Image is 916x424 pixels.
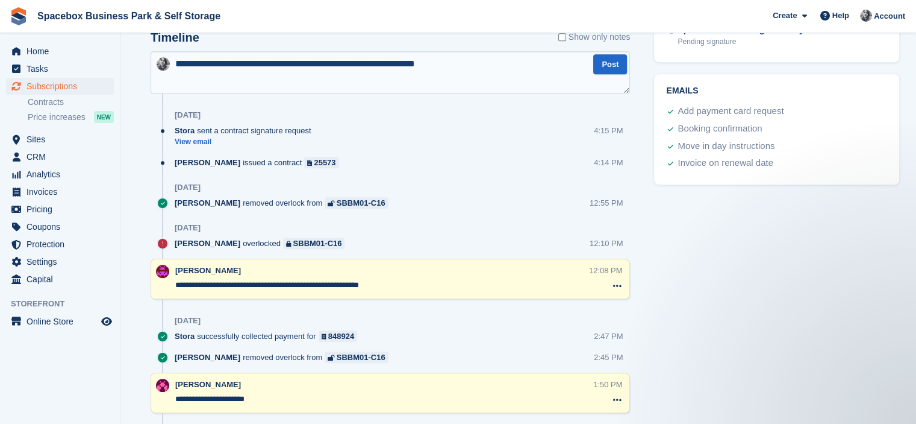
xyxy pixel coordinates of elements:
[594,352,623,363] div: 2:45 PM
[175,157,345,168] div: issued a contract
[6,166,114,183] a: menu
[874,10,905,22] span: Account
[175,331,363,342] div: successfully collected payment for
[156,265,169,278] img: Shitika Balanath
[325,197,388,209] a: SBBM01-C16
[11,298,120,310] span: Storefront
[28,112,86,123] span: Price increases
[175,125,195,136] span: Stora
[26,166,99,183] span: Analytics
[26,271,99,288] span: Capital
[175,197,394,209] div: removed overlock from
[6,236,114,253] a: menu
[283,238,344,249] a: SBBM01-C16
[26,183,99,200] span: Invoices
[860,10,872,22] img: SUDIPTA VIRMANI
[156,379,169,392] img: Avishka Chauhan
[678,139,774,154] div: Move in day instructions
[314,157,335,168] div: 25573
[593,379,622,390] div: 1:50 PM
[6,218,114,235] a: menu
[175,157,240,168] span: [PERSON_NAME]
[26,60,99,77] span: Tasks
[28,97,114,108] a: Contracts
[175,238,351,249] div: overlocked
[6,253,114,270] a: menu
[337,197,385,209] div: SBBM01-C16
[593,54,627,74] button: Post
[678,104,784,119] div: Add payment card request
[175,137,317,147] a: View email
[175,125,317,136] div: sent a contract signature request
[26,313,99,330] span: Online Store
[589,265,623,276] div: 12:08 PM
[26,78,99,95] span: Subscriptions
[6,131,114,148] a: menu
[594,331,623,342] div: 2:47 PM
[666,86,887,96] h2: Emails
[99,314,114,329] a: Preview store
[6,183,114,200] a: menu
[337,352,385,363] div: SBBM01-C16
[175,316,201,326] div: [DATE]
[151,31,199,45] h2: Timeline
[678,156,773,171] div: Invoice on renewal date
[26,236,99,253] span: Protection
[94,111,114,123] div: NEW
[590,238,623,249] div: 12:10 PM
[26,148,99,165] span: CRM
[678,122,762,136] div: Booking confirmation
[293,238,342,249] div: SBBM01-C16
[10,7,28,25] img: stora-icon-8386f47178a22dfd0bd8f6a31ec36ba5ce8667c1dd55bd0f319d3a0aa187defe.svg
[26,218,99,235] span: Coupons
[832,10,849,22] span: Help
[6,148,114,165] a: menu
[590,197,623,209] div: 12:55 PM
[6,313,114,330] a: menu
[26,43,99,60] span: Home
[558,31,631,43] label: Show only notes
[6,201,114,218] a: menu
[175,352,394,363] div: removed overlock from
[33,6,225,26] a: Spacebox Business Park & Self Storage
[678,36,841,47] div: Pending signature
[328,331,354,342] div: 848924
[175,183,201,192] div: [DATE]
[6,60,114,77] a: menu
[6,78,114,95] a: menu
[26,201,99,218] span: Pricing
[175,380,241,389] span: [PERSON_NAME]
[6,43,114,60] a: menu
[304,157,338,168] a: 25573
[28,110,114,124] a: Price increases NEW
[175,352,240,363] span: [PERSON_NAME]
[175,197,240,209] span: [PERSON_NAME]
[175,266,241,275] span: [PERSON_NAME]
[319,331,358,342] a: 848924
[773,10,797,22] span: Create
[175,223,201,233] div: [DATE]
[594,157,623,168] div: 4:14 PM
[175,331,195,342] span: Stora
[325,352,388,363] a: SBBM01-C16
[6,271,114,288] a: menu
[26,253,99,270] span: Settings
[558,31,566,43] input: Show only notes
[26,131,99,148] span: Sites
[157,57,170,71] img: SUDIPTA VIRMANI
[594,125,623,136] div: 4:15 PM
[175,110,201,120] div: [DATE]
[175,238,240,249] span: [PERSON_NAME]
